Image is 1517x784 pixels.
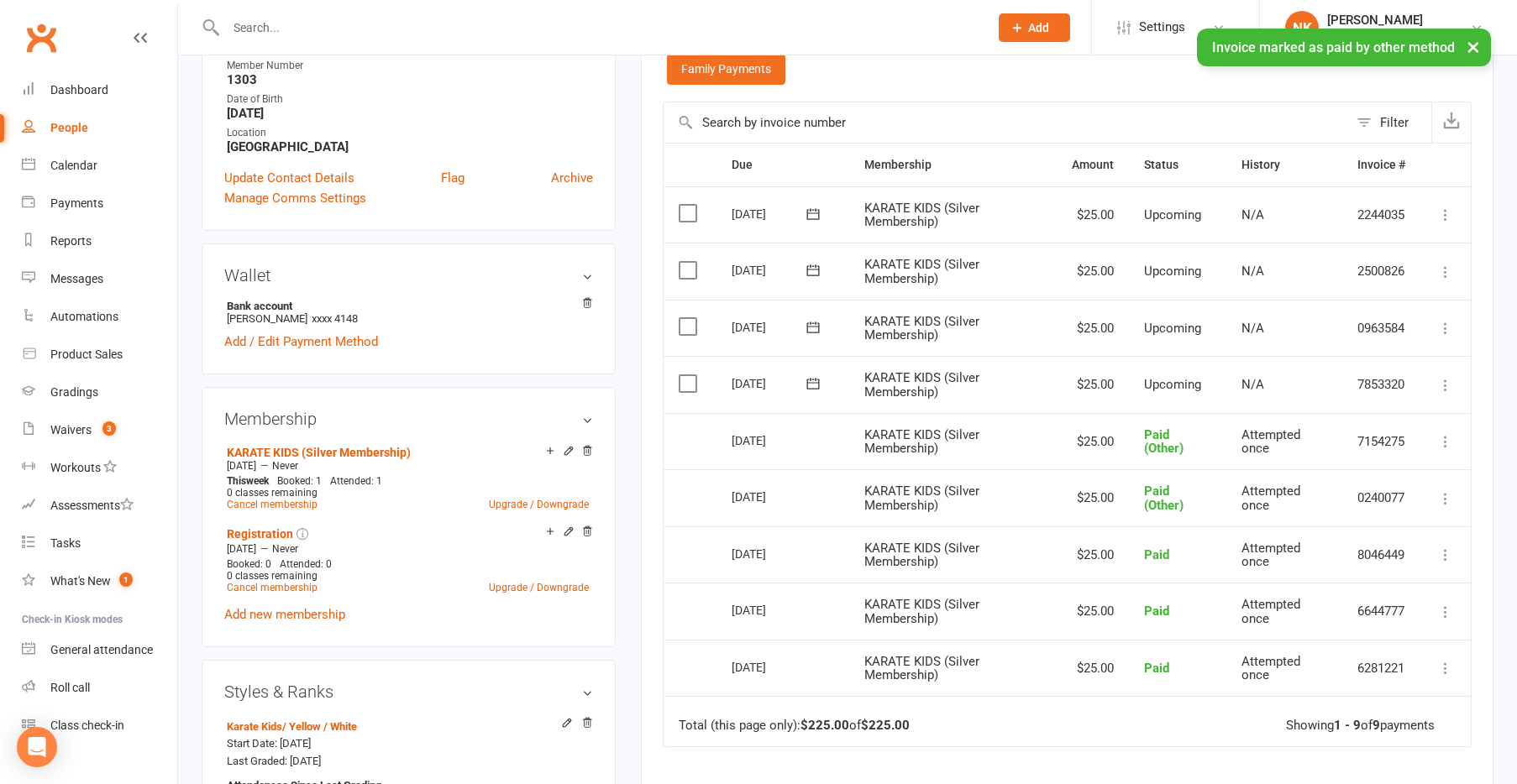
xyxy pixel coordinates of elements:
div: What's New [50,574,111,588]
a: What's New1 [22,562,177,600]
span: 0 classes remaining [227,570,318,582]
span: Last Graded: [DATE] [227,755,321,767]
span: KARATE KIDS (Silver Membership) [864,427,979,457]
div: Dashboard [50,83,108,97]
div: [PERSON_NAME] [1327,13,1470,28]
a: Roll call [22,669,177,707]
div: week [223,475,273,487]
strong: Bank account [227,300,585,312]
span: Upcoming [1144,207,1201,222]
a: Upgrade / Downgrade [489,582,589,593]
div: Open Intercom Messenger [17,727,57,767]
td: 7154275 [1342,413,1420,470]
a: Cancel membership [227,499,318,510]
a: Clubworx [20,17,62,59]
span: Paid [1144,661,1169,676]
th: Amount [1057,144,1129,186]
span: Attended: 0 [280,558,332,570]
a: Add new membership [224,607,345,622]
a: KARATE KIDS (Silver Membership) [227,446,411,459]
span: KARATE KIDS (Silver Membership) [864,541,979,570]
div: Gradings [50,385,98,399]
td: $25.00 [1057,526,1129,583]
div: Payments [50,196,103,210]
span: Paid [1144,547,1169,562]
div: Class check-in [50,719,124,732]
a: Flag [441,168,465,188]
span: Attempted once [1241,541,1300,570]
span: Attempted once [1241,483,1300,513]
div: [DATE] [732,483,809,510]
span: / Yellow / White [282,720,357,733]
span: N/A [1241,207,1264,222]
span: Upcoming [1144,321,1201,336]
a: Gradings [22,374,177,411]
div: Assessments [50,499,134,512]
td: $25.00 [1057,300,1129,357]
strong: 1 - 9 [1334,718,1361,733]
a: Manage Comms Settings [224,188,366,208]
div: People [50,121,88,134]
div: [DATE] [732,257,809,283]
td: $25.00 [1057,186,1129,243]
a: Registration [227,527,293,541]
th: Membership [849,144,1058,186]
a: Assessments [22,487,177,525]
th: History [1226,144,1342,186]
div: [DATE] [732,541,809,567]
a: General attendance kiosk mode [22,631,177,669]
span: KARATE KIDS (Silver Membership) [864,654,979,683]
th: Status [1129,144,1226,186]
span: Attempted once [1241,427,1300,457]
span: KARATE KIDS (Silver Membership) [864,201,979,230]
span: 3 [102,421,116,436]
a: Product Sales [22,336,177,374]
strong: $225.00 [800,718,849,733]
span: KARATE KIDS (Silver Membership) [864,483,979,513]
h3: Membership [224,410,593,428]
span: Attended: 1 [330,475,382,487]
span: [DATE] [227,460,256,472]
span: Paid (Other) [1144,483,1184,513]
td: $25.00 [1057,243,1129,300]
a: Update Contact Details [224,168,354,188]
span: Settings [1139,8,1185,46]
td: $25.00 [1057,640,1129,697]
div: Tasks [50,536,81,550]
div: Messages [50,272,103,285]
span: KARATE KIDS (Silver Membership) [864,370,979,400]
div: — [223,459,593,473]
div: General attendance [50,643,153,656]
a: Waivers 3 [22,411,177,449]
span: Start Date: [DATE] [227,737,311,750]
h3: Styles & Ranks [224,682,593,701]
div: [DATE] [732,201,809,227]
td: 2500826 [1342,243,1420,300]
div: Roll call [50,681,90,694]
strong: [DATE] [227,106,593,121]
span: Never [272,543,298,555]
div: Product Sales [50,348,123,361]
td: 6281221 [1342,640,1420,697]
a: Cancel membership [227,582,318,593]
td: $25.00 [1057,356,1129,413]
span: Booked: 0 [227,558,271,570]
a: People [22,109,177,147]
strong: [GEOGRAPHIC_DATA] [227,139,593,154]
input: Search by invoice number [664,102,1348,143]
div: Reports [50,234,92,248]
span: Attempted once [1241,654,1300,683]
span: Never [272,460,298,472]
span: 0 classes remaining [227,487,318,499]
td: 7853320 [1342,356,1420,413]
a: Tasks [22,525,177,562]
span: N/A [1241,321,1264,336]
div: — [223,542,593,556]
span: xxxx 4148 [312,312,358,325]
span: KARATE KIDS (Silver Membership) [864,597,979,626]
div: Waivers [50,423,92,436]
span: 1 [119,572,133,587]
a: Upgrade / Downgrade [489,499,589,510]
td: 0963584 [1342,300,1420,357]
td: 6644777 [1342,583,1420,640]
